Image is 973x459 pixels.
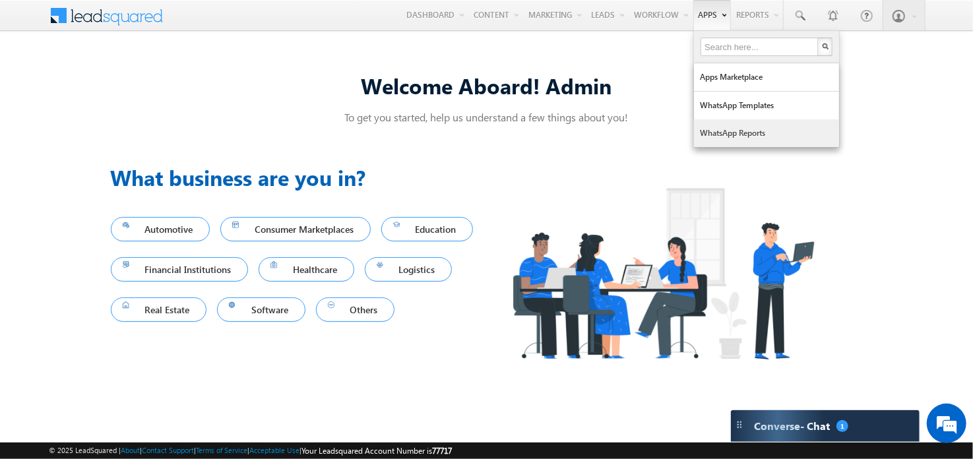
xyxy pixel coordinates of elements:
[694,119,839,147] a: WhatsApp Reports
[121,446,140,454] a: About
[123,260,237,278] span: Financial Institutions
[432,446,452,456] span: 77717
[822,43,829,49] img: Search
[270,260,342,278] span: Healthcare
[328,301,383,319] span: Others
[123,220,199,238] span: Automotive
[232,220,359,238] span: Consumer Marketplaces
[694,63,839,91] a: Apps Marketplace
[249,446,299,454] a: Acceptable Use
[111,162,487,193] h3: What business are you in?
[734,419,745,430] img: carter-drag
[694,92,839,119] a: WhatsApp Templates
[123,301,195,319] span: Real Estate
[377,260,441,278] span: Logistics
[229,301,294,319] span: Software
[701,38,819,56] input: Search here...
[49,444,452,457] span: © 2025 LeadSquared | | | | |
[301,446,452,456] span: Your Leadsquared Account Number is
[487,162,839,385] img: Industry.png
[111,71,863,100] div: Welcome Aboard! Admin
[142,446,194,454] a: Contact Support
[393,220,462,238] span: Education
[111,110,863,124] p: To get you started, help us understand a few things about you!
[196,446,247,454] a: Terms of Service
